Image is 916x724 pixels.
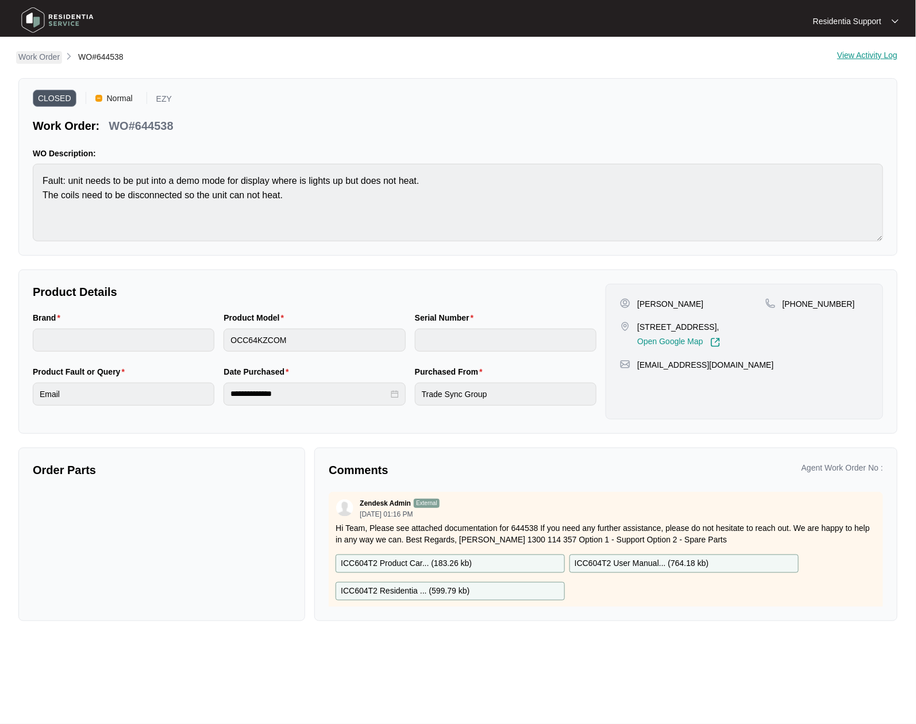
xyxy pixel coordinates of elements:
[16,51,62,64] a: Work Order
[637,298,703,310] p: [PERSON_NAME]
[620,359,630,369] img: map-pin
[414,499,440,508] p: External
[575,557,709,570] p: ICC604T2 User Manual... ( 764.18 kb )
[64,52,74,61] img: chevron-right
[765,298,776,309] img: map-pin
[637,321,720,333] p: [STREET_ADDRESS],
[102,90,137,107] span: Normal
[637,337,720,348] a: Open Google Map
[620,298,630,309] img: user-pin
[33,90,76,107] span: CLOSED
[33,164,883,241] textarea: Fault: unit needs to be put into a demo mode for display where is lights up but does not heat. Th...
[33,118,99,134] p: Work Order:
[95,95,102,102] img: Vercel Logo
[33,366,129,378] label: Product Fault or Query
[360,511,440,518] p: [DATE] 01:16 PM
[802,462,883,473] p: Agent Work Order No :
[837,51,898,64] div: View Activity Log
[415,312,478,324] label: Serial Number
[710,337,721,348] img: Link-External
[783,298,855,310] p: [PHONE_NUMBER]
[33,329,214,352] input: Brand
[18,51,60,63] p: Work Order
[224,312,288,324] label: Product Model
[329,462,598,478] p: Comments
[415,366,487,378] label: Purchased From
[230,388,388,400] input: Date Purchased
[892,18,899,24] img: dropdown arrow
[33,312,65,324] label: Brand
[637,359,773,371] p: [EMAIL_ADDRESS][DOMAIN_NAME]
[224,366,293,378] label: Date Purchased
[341,585,469,598] p: ICC604T2 Residentia ... ( 599.79 kb )
[33,284,596,300] p: Product Details
[415,383,596,406] input: Purchased From
[33,383,214,406] input: Product Fault or Query
[109,118,173,134] p: WO#644538
[156,95,172,107] p: EZY
[224,329,405,352] input: Product Model
[336,499,353,517] img: user.svg
[620,321,630,332] img: map-pin
[341,557,472,570] p: ICC604T2 Product Car... ( 183.26 kb )
[17,3,98,37] img: residentia service logo
[336,522,876,545] p: Hi Team, Please see attached documentation for 644538 If you need any further assistance, please ...
[33,462,291,478] p: Order Parts
[33,148,883,159] p: WO Description:
[813,16,882,27] p: Residentia Support
[360,499,411,508] p: Zendesk Admin
[78,52,124,61] span: WO#644538
[415,329,596,352] input: Serial Number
